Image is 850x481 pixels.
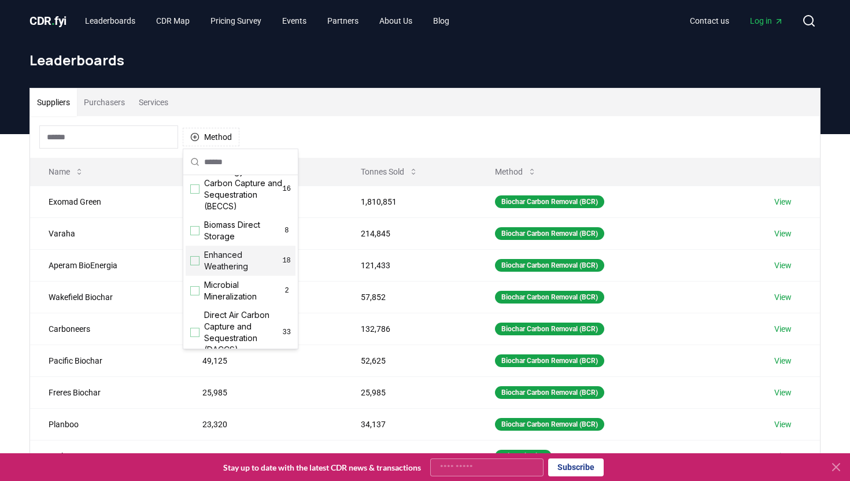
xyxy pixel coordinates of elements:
td: Freres Biochar [30,376,184,408]
td: Wakefield Biochar [30,281,184,313]
span: CDR fyi [29,14,66,28]
div: Biochar Carbon Removal (BCR) [495,323,604,335]
span: Bioenergy with Carbon Capture and Sequestration (BECCS) [204,166,283,212]
span: Microbial Mineralization [204,279,283,302]
nav: Main [681,10,793,31]
td: Aperam BioEnergia [30,249,184,281]
a: View [774,355,792,367]
div: Mineralization [495,450,552,462]
div: Biochar Carbon Removal (BCR) [495,386,604,399]
div: Biochar Carbon Removal (BCR) [495,195,604,208]
td: Exomad Green [30,186,184,217]
a: CDR.fyi [29,13,66,29]
span: Biomass Direct Storage [204,219,283,242]
div: Biochar Carbon Removal (BCR) [495,291,604,304]
div: Biochar Carbon Removal (BCR) [495,259,604,272]
td: 52,625 [342,345,476,376]
td: 34,137 [342,408,476,440]
td: 25,985 [184,376,342,408]
button: Method [486,160,546,183]
a: View [774,260,792,271]
span: 2 [283,286,291,295]
a: View [774,387,792,398]
button: Tonnes Sold [352,160,427,183]
td: 49,125 [184,345,342,376]
div: Biochar Carbon Removal (BCR) [495,354,604,367]
button: Purchasers [77,88,132,116]
span: Enhanced Weathering [204,249,282,272]
a: View [774,228,792,239]
td: 132,786 [342,313,476,345]
td: Pacific Biochar [30,345,184,376]
a: View [774,291,792,303]
td: 121,433 [342,249,476,281]
span: 33 [283,328,291,337]
a: Partners [318,10,368,31]
a: Pricing Survey [201,10,271,31]
span: 8 [283,226,291,235]
a: Events [273,10,316,31]
td: 214,845 [342,217,476,249]
a: View [774,323,792,335]
span: 18 [282,256,291,265]
td: 57,852 [342,281,476,313]
a: Blog [424,10,459,31]
a: Log in [741,10,793,31]
a: View [774,196,792,208]
td: 23,320 [184,408,342,440]
a: About Us [370,10,422,31]
td: 23,191 [184,440,342,472]
span: 16 [283,184,291,194]
span: Direct Air Carbon Capture and Sequestration (DACCS) [204,309,283,356]
nav: Main [76,10,459,31]
td: CarbonCure [30,440,184,472]
td: 1,810,851 [342,186,476,217]
a: Leaderboards [76,10,145,31]
td: 36,979 [342,440,476,472]
button: Method [183,128,239,146]
button: Services [132,88,175,116]
button: Suppliers [30,88,77,116]
a: View [774,450,792,462]
span: Log in [750,15,784,27]
td: Varaha [30,217,184,249]
td: Planboo [30,408,184,440]
a: CDR Map [147,10,199,31]
span: . [51,14,55,28]
button: Name [39,160,93,183]
h1: Leaderboards [29,51,821,69]
div: Biochar Carbon Removal (BCR) [495,418,604,431]
div: Biochar Carbon Removal (BCR) [495,227,604,240]
a: Contact us [681,10,738,31]
td: Carboneers [30,313,184,345]
a: View [774,419,792,430]
td: 25,985 [342,376,476,408]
